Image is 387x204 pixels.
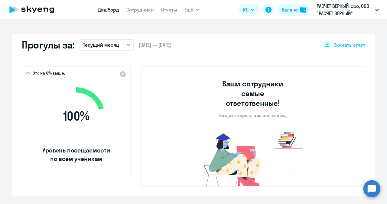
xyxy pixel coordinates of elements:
span: [DATE] — [DATE] [139,42,171,48]
button: РАСЧЕТ ВЕРНЫЙ, ооо, ООО "РАСЧЕТ ВЕРНЫЙ" [314,2,382,17]
span: Уровень посещаемости по всем ученикам [41,146,111,163]
p: Ни одного прогула за этот период [219,113,287,118]
button: RU [239,4,259,16]
span: Ещё [184,6,193,13]
button: Балансbalance [278,4,310,16]
h3: Ваши сотрудники самые ответственные! [214,79,292,108]
a: Дашборд [98,7,119,13]
span: Это на 6% выше, [33,70,65,78]
a: Сотрудники [126,7,154,13]
span: RU [243,6,249,13]
a: Отчеты [161,7,177,13]
button: Текущий месяц [80,39,134,51]
span: Скачать отчет [333,42,365,48]
img: no-truants [192,130,314,186]
p: РАСЧЕТ ВЕРНЫЙ, ооо, ООО "РАСЧЕТ ВЕРНЫЙ" [317,2,373,17]
img: balance [300,7,306,13]
span: 100 % [41,109,111,123]
p: Текущий месяц [83,41,119,48]
div: Баланс [282,6,298,13]
h2: Прогулы за: [22,39,75,51]
button: Ещё [184,4,200,16]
